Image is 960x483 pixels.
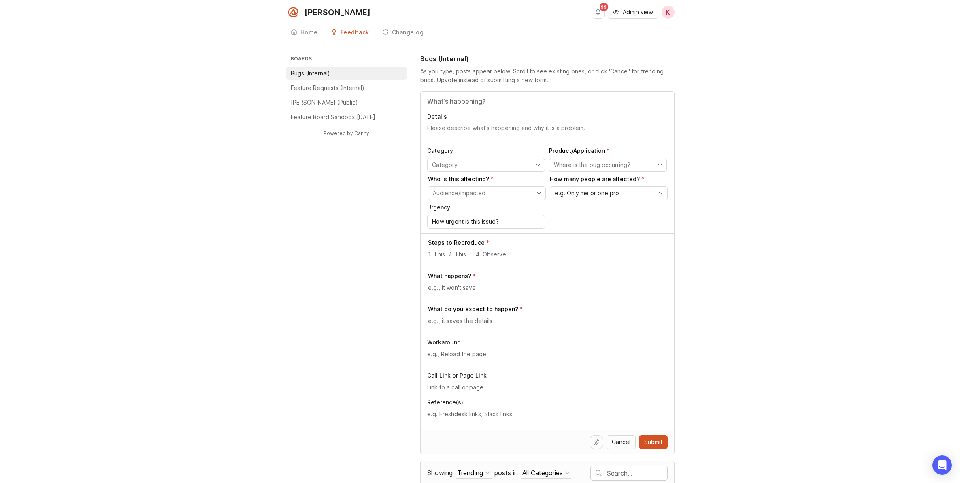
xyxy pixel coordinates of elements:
div: toggle menu [550,186,668,200]
div: Trending [457,468,483,477]
p: Details [427,113,668,121]
button: Notifications [592,6,605,19]
span: Cancel [612,438,630,446]
textarea: Details [427,124,668,140]
a: Home [286,24,323,41]
div: Open Intercom Messenger [932,455,952,475]
a: Feature Board Sandbox [DATE] [286,111,407,124]
div: toggle menu [549,158,667,172]
div: [PERSON_NAME] [304,8,370,16]
p: Feature Requests (Internal) [291,84,364,92]
div: toggle menu [427,215,545,229]
p: Urgency [427,203,545,212]
div: Feedback [341,30,369,35]
svg: toggle icon [532,190,545,197]
p: [PERSON_NAME] (Public) [291,98,358,107]
svg: toggle icon [532,162,545,168]
input: Where is the bug occurring? [554,160,653,169]
span: 99 [600,3,608,11]
p: Product/Application [549,147,667,155]
input: Category [432,160,531,169]
div: toggle menu [428,186,546,200]
button: Showing [456,468,492,479]
div: toggle menu [427,158,545,172]
a: Changelog [377,24,429,41]
span: e.g. Only me or one pro [555,189,619,198]
p: Bugs (Internal) [291,69,330,77]
p: Feature Board Sandbox [DATE] [291,113,375,121]
div: Home [300,30,318,35]
p: Call Link or Page Link [427,372,668,380]
a: Feedback [326,24,374,41]
button: Cancel [607,435,636,449]
a: Powered by Canny [322,128,370,138]
span: K [666,7,670,17]
span: Admin view [623,8,653,16]
p: Category [427,147,545,155]
p: What do you expect to happen? [428,305,518,313]
div: All Categories [522,468,563,477]
button: K [662,6,675,19]
p: Who is this affecting? [428,175,546,183]
input: Search… [607,469,667,478]
span: posts in [494,469,518,477]
p: Steps to Reproduce [428,239,485,247]
div: As you type, posts appear below. Scroll to see existing ones, or click 'Cancel' for trending bugs... [420,67,675,85]
p: What happens? [428,272,471,280]
svg: toggle icon [532,218,545,225]
input: Audience/Impacted [433,189,532,198]
input: Title [427,96,668,106]
span: Submit [644,438,662,446]
svg: toggle icon [654,190,667,197]
svg: toggle icon [653,162,666,168]
p: How many people are affected? [550,175,668,183]
a: Feature Requests (Internal) [286,81,407,94]
a: [PERSON_NAME] (Public) [286,96,407,109]
span: Showing [427,469,453,477]
input: Link to a call or page [427,383,668,392]
button: posts in [521,468,571,479]
p: Reference(s) [427,398,668,406]
h1: Bugs (Internal) [420,54,469,64]
span: How urgent is this issue? [432,217,499,226]
p: Workaround [427,338,668,346]
img: Smith.ai logo [286,5,300,19]
div: Changelog [392,30,424,35]
a: Bugs (Internal) [286,67,407,80]
button: Submit [639,435,668,449]
h3: Boards [289,54,407,65]
button: Admin view [608,6,658,19]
